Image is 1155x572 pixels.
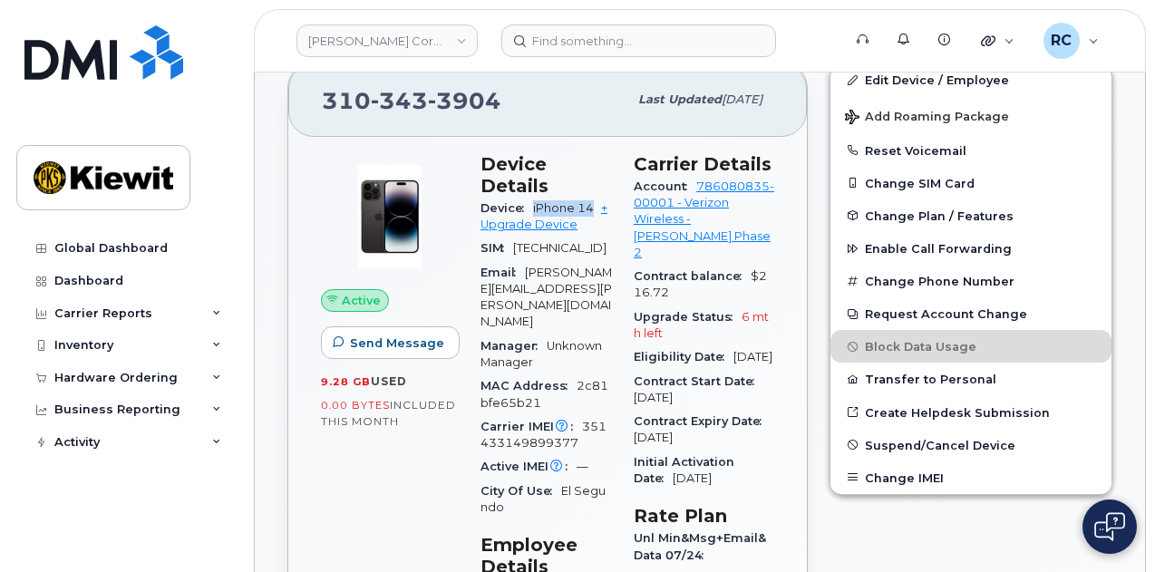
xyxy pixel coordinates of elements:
span: SIM [480,241,513,255]
button: Request Account Change [830,297,1111,330]
span: Last updated [638,92,722,106]
span: Suspend/Cancel Device [865,438,1015,451]
span: Contract balance [634,269,751,283]
button: Change IMEI [830,461,1111,494]
span: Enable Call Forwarding [865,242,1012,256]
span: Account [634,179,696,193]
span: 310 [322,87,501,114]
a: 786080835-00001 - Verizon Wireless - [PERSON_NAME] Phase 2 [634,179,774,259]
span: RC [1051,30,1072,52]
span: Send Message [350,334,444,352]
span: [PERSON_NAME][EMAIL_ADDRESS][PERSON_NAME][DOMAIN_NAME] [480,266,612,329]
button: Reset Voicemail [830,134,1111,167]
h3: Carrier Details [634,153,774,175]
img: Open chat [1094,512,1125,541]
span: 0.00 Bytes [321,399,390,412]
span: — [577,460,588,473]
span: 9.28 GB [321,375,371,388]
span: MAC Address [480,379,577,393]
span: Manager [480,339,547,353]
input: Find something... [501,24,776,57]
span: Active [342,292,381,309]
span: 343 [371,87,428,114]
span: Active IMEI [480,460,577,473]
span: Change Plan / Features [865,208,1014,222]
a: Create Helpdesk Submission [830,396,1111,429]
span: [DATE] [733,350,772,364]
span: [DATE] [722,92,762,106]
span: Contract Start Date [634,374,763,388]
span: Unl Min&Msg+Email&Data 07/24 [634,531,766,561]
span: [DATE] [673,471,712,485]
span: 3904 [428,87,501,114]
button: Enable Call Forwarding [830,232,1111,265]
button: Change SIM Card [830,167,1111,199]
button: Transfer to Personal [830,363,1111,395]
span: Add Roaming Package [845,110,1009,127]
h3: Device Details [480,153,612,197]
span: used [371,374,407,388]
span: El Segundo [480,484,606,514]
button: Change Plan / Features [830,199,1111,232]
button: Block Data Usage [830,330,1111,363]
img: image20231002-3703462-njx0qo.jpeg [335,162,444,271]
h3: Rate Plan [634,505,774,527]
button: Change Phone Number [830,265,1111,297]
button: Send Message [321,326,460,359]
span: iPhone 14 [533,201,594,215]
button: Suspend/Cancel Device [830,429,1111,461]
span: Carrier IMEI [480,420,582,433]
a: Kiewit Corporation [296,24,478,57]
span: Contract Expiry Date [634,414,771,428]
button: Add Roaming Package [830,97,1111,134]
span: [DATE] [634,391,673,404]
span: City Of Use [480,484,561,498]
span: Device [480,201,533,215]
div: Quicklinks [968,23,1027,59]
span: 2c81bfe65b21 [480,379,608,409]
a: Edit Device / Employee [830,63,1111,96]
span: Initial Activation Date [634,455,734,485]
span: [DATE] [634,431,673,444]
span: included this month [321,398,456,428]
div: Rebeca Ceballos [1031,23,1111,59]
span: Eligibility Date [634,350,733,364]
span: [TECHNICAL_ID] [513,241,607,255]
span: Email [480,266,525,279]
span: Upgrade Status [634,310,742,324]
